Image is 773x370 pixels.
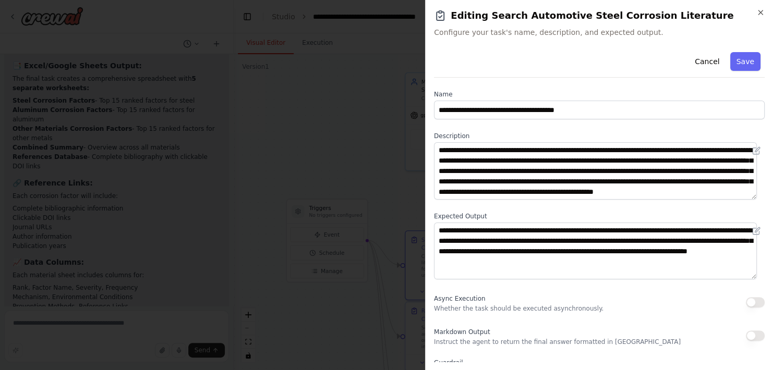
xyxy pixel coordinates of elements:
span: Async Execution [434,295,485,302]
button: Save [730,52,760,71]
label: Name [434,90,765,98]
h2: Editing Search Automotive Steel Corrosion Literature [434,8,765,23]
button: Open in editor [750,144,763,157]
p: Whether the task should be executed asynchronously. [434,304,603,313]
label: Expected Output [434,212,765,220]
label: Description [434,132,765,140]
label: Guardrail [434,359,765,367]
button: Cancel [689,52,726,71]
span: Markdown Output [434,328,490,336]
p: Instruct the agent to return the final answer formatted in [GEOGRAPHIC_DATA] [434,338,681,346]
button: Open in editor [750,225,763,237]
span: Configure your task's name, description, and expected output. [434,27,765,38]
